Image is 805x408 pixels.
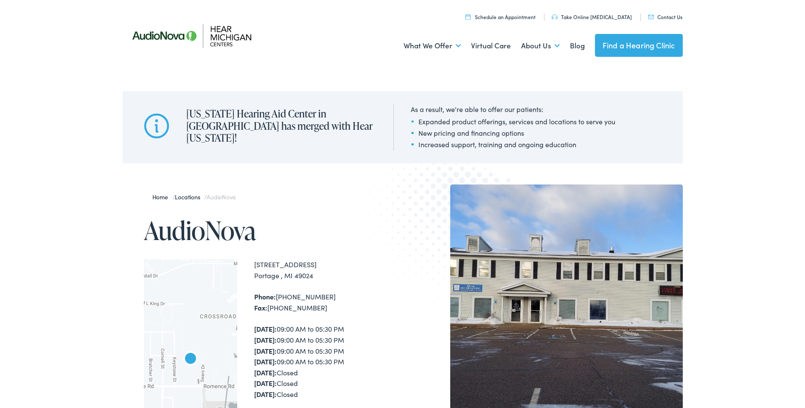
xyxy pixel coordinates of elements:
li: Increased support, training and ongoing education [411,139,615,149]
strong: [DATE]: [254,368,277,377]
div: AudioNova [180,349,201,370]
a: Virtual Care [471,30,511,61]
strong: [DATE]: [254,389,277,399]
div: [PHONE_NUMBER] [PHONE_NUMBER] [254,291,403,313]
img: utility icon [648,15,654,19]
a: Locations [175,193,204,201]
h1: AudioNova [144,216,403,244]
a: Blog [570,30,585,61]
span: / / [152,193,236,201]
div: [STREET_ADDRESS] Portage , MI 49024 [254,259,403,281]
strong: Phone: [254,292,276,301]
a: Home [152,193,172,201]
li: New pricing and financing options [411,128,615,138]
strong: [DATE]: [254,324,277,333]
strong: [DATE]: [254,335,277,344]
strong: Fax: [254,303,267,312]
a: Schedule an Appointment [466,13,536,20]
a: Take Online [MEDICAL_DATA] [552,13,632,20]
strong: [DATE]: [254,378,277,388]
div: As a result, we're able to offer our patients: [411,104,615,114]
span: AudioNova [207,193,236,201]
strong: [DATE]: [254,357,277,366]
a: Contact Us [648,13,682,20]
a: What We Offer [404,30,461,61]
a: Find a Hearing Clinic [595,34,683,57]
div: 09:00 AM to 05:30 PM 09:00 AM to 05:30 PM 09:00 AM to 05:30 PM 09:00 AM to 05:30 PM Closed Closed... [254,324,403,400]
a: About Us [521,30,560,61]
img: Blue information icon - blue lowercase letter i inside of a blue circle [144,113,169,139]
img: utility icon [552,14,558,20]
li: Expanded product offerings, services and locations to serve you [411,116,615,126]
h2: [US_STATE] Hearing Aid Center in [GEOGRAPHIC_DATA] has merged with Hear [US_STATE]! [186,108,376,144]
img: utility icon [466,14,471,20]
strong: [DATE]: [254,346,277,355]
